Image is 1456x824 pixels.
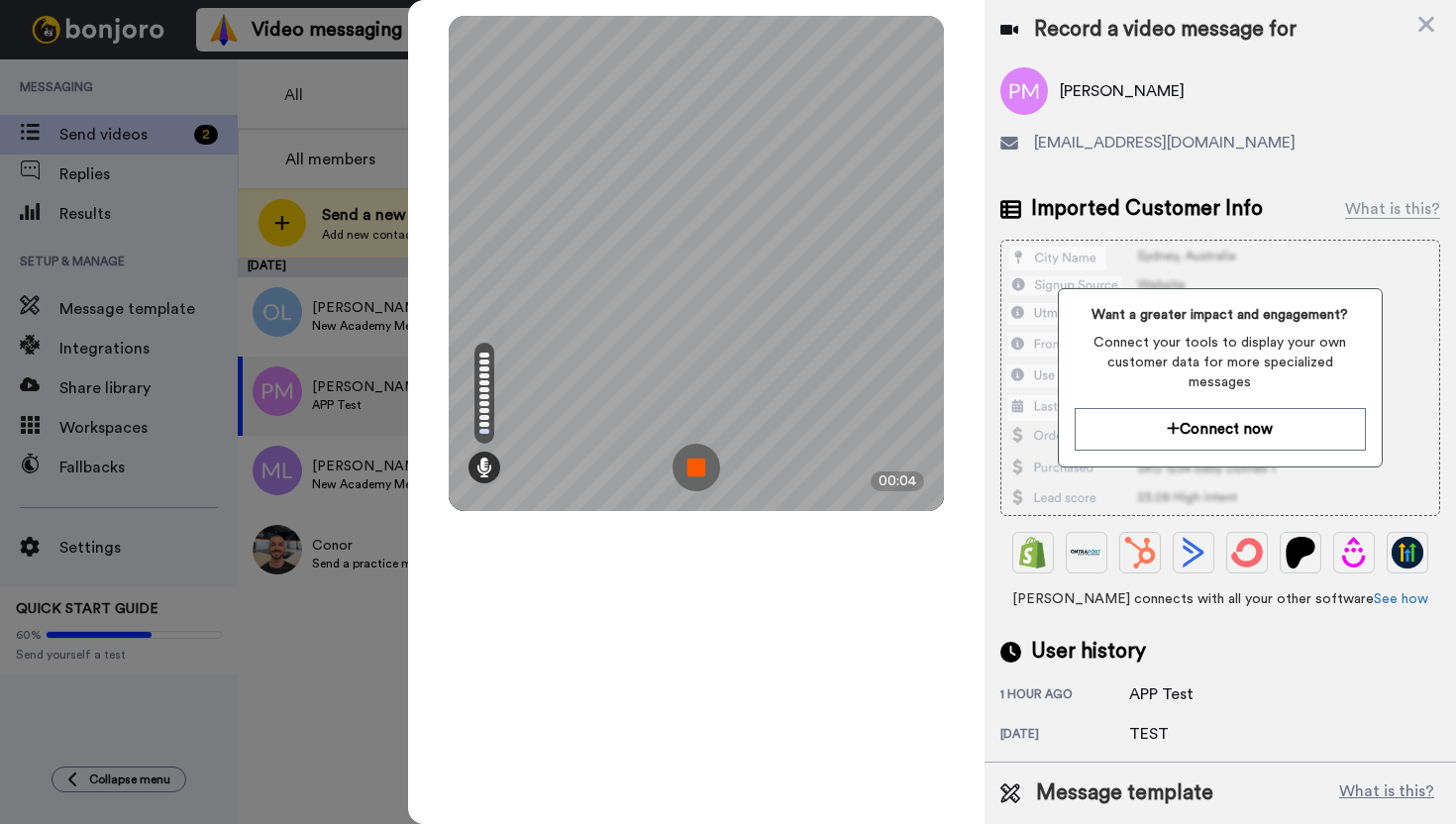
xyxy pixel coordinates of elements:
[1333,778,1440,808] button: What is this?
[1124,537,1156,568] img: Hubspot
[1075,408,1366,451] button: Connect now
[1000,686,1129,706] div: 1 hour ago
[1374,592,1428,606] a: See how
[1129,682,1228,706] div: APP Test
[1231,537,1263,568] img: ConvertKit
[1392,537,1423,568] img: GoHighLevel
[673,444,720,491] img: ic_record_stop.svg
[1075,305,1366,325] span: Want a greater impact and engagement?
[1338,537,1370,568] img: Drip
[1178,537,1209,568] img: ActiveCampaign
[1285,537,1316,568] img: Patreon
[1075,333,1366,392] span: Connect your tools to display your own customer data for more specialized messages
[1000,589,1440,609] span: [PERSON_NAME] connects with all your other software
[1034,131,1296,154] span: [EMAIL_ADDRESS][DOMAIN_NAME]
[1071,537,1102,568] img: Ontraport
[1031,194,1263,224] span: Imported Customer Info
[1036,778,1213,808] span: Message template
[1000,726,1129,746] div: [DATE]
[1031,637,1146,667] span: User history
[1345,197,1440,221] div: What is this?
[871,471,924,491] div: 00:04
[1017,537,1049,568] img: Shopify
[1129,722,1228,746] div: TEST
